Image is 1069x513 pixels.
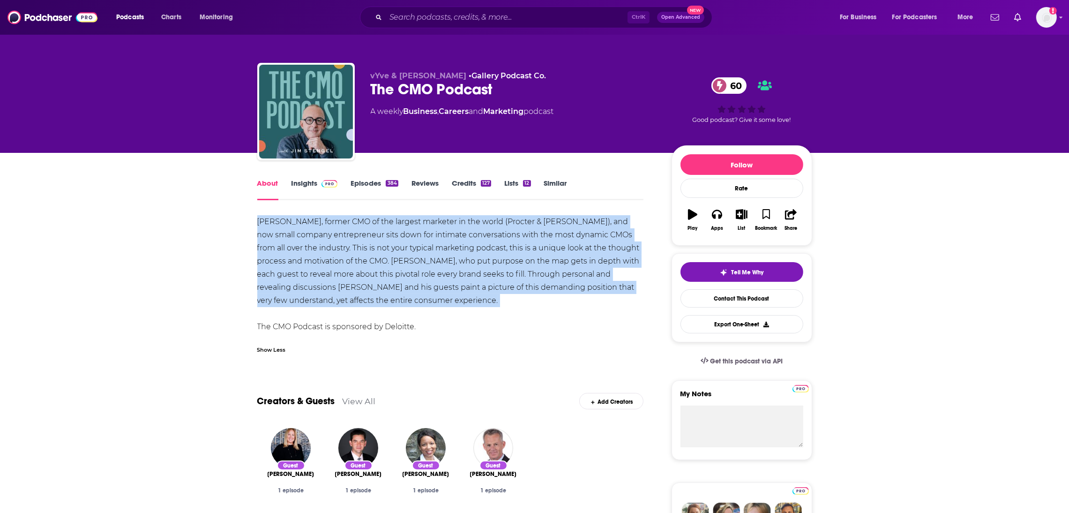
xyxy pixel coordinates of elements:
[481,180,491,187] div: 127
[470,470,517,478] span: [PERSON_NAME]
[161,11,181,24] span: Charts
[754,203,778,237] button: Bookmark
[672,71,812,129] div: 60Good podcast? Give it some love!
[957,11,973,24] span: More
[785,226,797,231] div: Share
[1036,7,1057,28] button: Show profile menu
[951,10,985,25] button: open menu
[523,180,531,187] div: 12
[472,71,546,80] a: Gallery Podcast Co.
[321,180,338,188] img: Podchaser Pro
[792,384,809,392] a: Pro website
[661,15,700,20] span: Open Advanced
[371,106,554,117] div: A weekly podcast
[792,486,809,495] a: Pro website
[711,226,723,231] div: Apps
[731,269,763,276] span: Tell Me Why
[193,10,245,25] button: open menu
[693,350,791,373] a: Get this podcast via API
[332,487,385,494] div: 1 episode
[292,179,338,200] a: InsightsPodchaser Pro
[1036,7,1057,28] img: User Profile
[680,154,803,175] button: Follow
[755,226,777,231] div: Bookmark
[268,470,314,478] span: [PERSON_NAME]
[705,203,729,237] button: Apps
[386,180,398,187] div: 384
[479,460,508,470] div: Guest
[840,11,877,24] span: For Business
[657,12,704,23] button: Open AdvancedNew
[344,460,373,470] div: Guest
[351,179,398,200] a: Episodes384
[403,470,449,478] span: [PERSON_NAME]
[338,428,378,468] img: Jared Isaacman
[439,107,469,116] a: Careers
[710,357,783,365] span: Get this podcast via API
[259,65,353,158] img: The CMO Podcast
[469,107,484,116] span: and
[265,487,317,494] div: 1 episode
[711,77,747,94] a: 60
[680,179,803,198] div: Rate
[886,10,951,25] button: open menu
[470,470,517,478] a: Roel De Vries
[155,10,187,25] a: Charts
[792,487,809,495] img: Podchaser Pro
[257,179,278,200] a: About
[721,77,747,94] span: 60
[833,10,889,25] button: open menu
[687,6,704,15] span: New
[200,11,233,24] span: Monitoring
[720,269,727,276] img: tell me why sparkle
[452,179,491,200] a: Credits127
[680,389,803,406] label: My Notes
[271,428,311,468] img: Deborah Wahl
[680,289,803,308] a: Contact This Podcast
[738,226,746,231] div: List
[1036,7,1057,28] span: Logged in as LindaBurns
[729,203,754,237] button: List
[411,179,439,200] a: Reviews
[1010,9,1025,25] a: Show notifications dropdown
[404,107,438,116] a: Business
[257,215,644,333] div: [PERSON_NAME], former CMO of the largest marketer in the world (Procter & [PERSON_NAME]), and now...
[467,487,520,494] div: 1 episode
[579,393,643,409] div: Add Creators
[343,396,376,406] a: View All
[257,395,335,407] a: Creators & Guests
[628,11,650,23] span: Ctrl K
[680,262,803,282] button: tell me why sparkleTell Me Why
[680,203,705,237] button: Play
[335,470,382,478] a: Jared Isaacman
[469,71,546,80] span: •
[277,460,305,470] div: Guest
[892,11,937,24] span: For Podcasters
[110,10,156,25] button: open menu
[778,203,803,237] button: Share
[371,71,467,80] span: vYve & [PERSON_NAME]
[504,179,531,200] a: Lists12
[484,107,524,116] a: Marketing
[688,226,697,231] div: Play
[386,10,628,25] input: Search podcasts, credits, & more...
[116,11,144,24] span: Podcasts
[403,470,449,478] a: Shelle M. Santana
[438,107,439,116] span: ,
[987,9,1003,25] a: Show notifications dropdown
[473,428,513,468] img: Roel De Vries
[335,470,382,478] span: [PERSON_NAME]
[369,7,721,28] div: Search podcasts, credits, & more...
[400,487,452,494] div: 1 episode
[268,470,314,478] a: Deborah Wahl
[7,8,97,26] img: Podchaser - Follow, Share and Rate Podcasts
[792,385,809,392] img: Podchaser Pro
[406,428,446,468] img: Shelle M. Santana
[693,116,791,123] span: Good podcast? Give it some love!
